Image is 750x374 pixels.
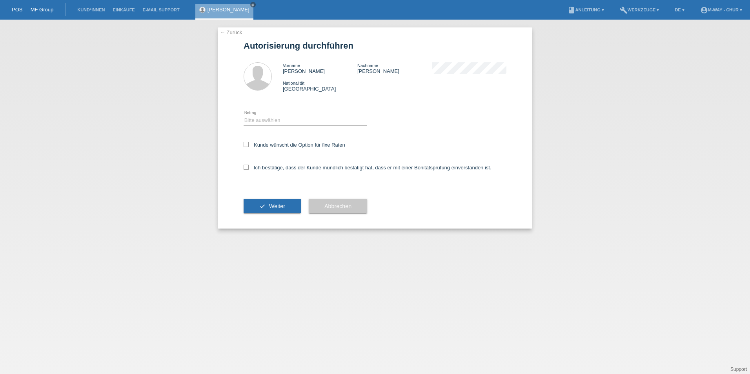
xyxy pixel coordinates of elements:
i: account_circle [700,6,708,14]
label: Ich bestätige, dass der Kunde mündlich bestätigt hat, dass er mit einer Bonitätsprüfung einversta... [244,165,492,171]
span: Vorname [283,63,300,68]
span: Nationalität [283,81,304,85]
i: close [251,3,255,7]
span: Nachname [357,63,378,68]
h1: Autorisierung durchführen [244,41,506,51]
a: Kund*innen [73,7,109,12]
i: build [620,6,628,14]
label: Kunde wünscht die Option für fixe Raten [244,142,345,148]
a: Einkäufe [109,7,138,12]
a: close [250,2,256,7]
a: [PERSON_NAME] [208,7,249,13]
span: Abbrechen [324,203,351,209]
i: check [259,203,266,209]
div: [GEOGRAPHIC_DATA] [283,80,357,92]
span: Weiter [269,203,285,209]
div: [PERSON_NAME] [283,62,357,74]
a: Support [730,367,747,372]
a: bookAnleitung ▾ [564,7,608,12]
a: ← Zurück [220,29,242,35]
a: POS — MF Group [12,7,53,13]
a: DE ▾ [671,7,688,12]
a: buildWerkzeuge ▾ [616,7,663,12]
button: Abbrechen [309,199,367,214]
i: book [568,6,575,14]
div: [PERSON_NAME] [357,62,432,74]
a: E-Mail Support [139,7,184,12]
a: account_circlem-way - Chur ▾ [696,7,746,12]
button: check Weiter [244,199,301,214]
